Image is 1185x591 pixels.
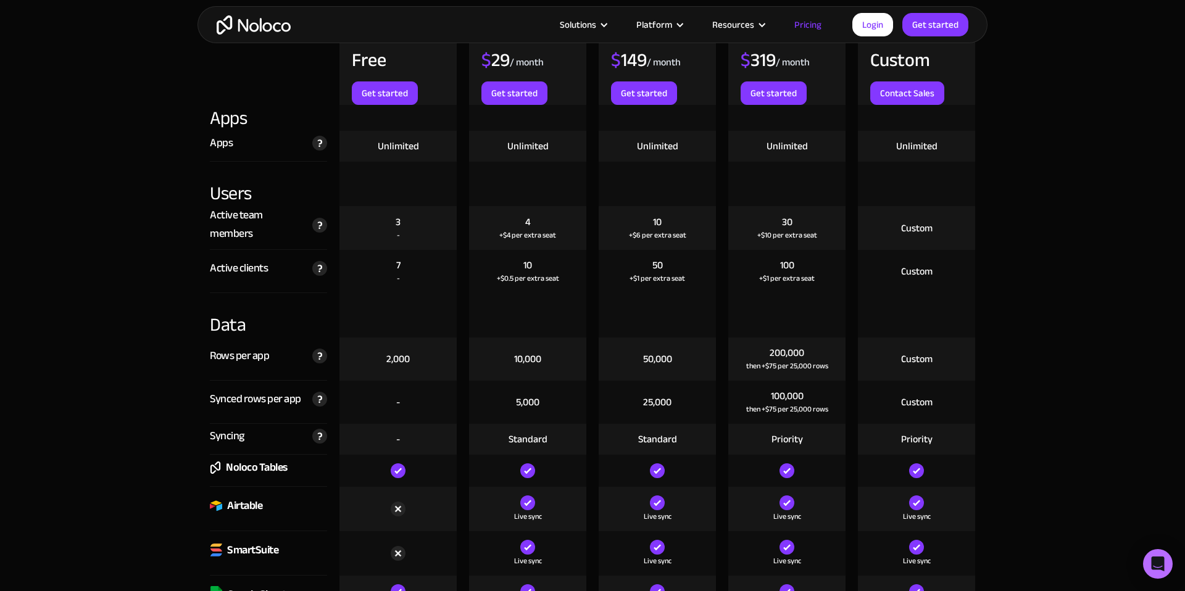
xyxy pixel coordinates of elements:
div: 10 [523,258,532,272]
div: Apps [210,105,327,131]
a: Get started [352,81,418,105]
div: Live sync [644,555,671,567]
div: Active team members [210,206,306,243]
div: Custom [901,221,933,235]
div: 5,000 [516,395,539,409]
div: +$6 per extra seat [629,229,686,241]
div: then +$75 per 25,000 rows [746,403,828,415]
div: Airtable [227,497,262,515]
div: Priority [901,432,933,446]
div: 50 [652,258,663,272]
div: Resources [697,17,779,33]
div: - [396,395,400,409]
div: Live sync [644,510,671,523]
div: 30 [782,215,792,229]
div: +$1 per extra seat [630,272,685,284]
div: SmartSuite [227,541,278,560]
div: 25,000 [643,395,671,409]
span: $ [481,43,491,77]
div: Live sync [903,555,931,567]
div: Active clients [210,259,268,278]
div: Custom [901,395,933,409]
div: Live sync [903,510,931,523]
div: - [396,432,400,446]
div: Apps [210,134,233,152]
div: 149 [611,51,647,69]
span: $ [611,43,621,77]
div: 200,000 [770,346,804,360]
div: 100,000 [771,389,804,403]
div: Custom [870,51,930,69]
div: Unlimited [896,139,938,153]
div: 3 [396,215,401,229]
div: Live sync [773,510,801,523]
div: 7 [396,258,401,272]
div: Synced rows per app [210,390,301,408]
div: +$4 per extra seat [499,229,556,241]
div: +$10 per extra seat [757,229,817,241]
div: Data [210,293,327,337]
div: Platform [636,17,672,33]
div: +$0.5 per extra seat [497,272,559,284]
div: 10,000 [514,352,541,366]
div: 4 [525,215,531,229]
a: Get started [611,81,677,105]
div: Noloco Tables [226,458,288,477]
div: Custom [901,265,933,278]
div: Solutions [544,17,621,33]
div: Live sync [773,555,801,567]
div: Platform [621,17,697,33]
div: - [397,272,400,284]
a: Get started [481,81,547,105]
div: Solutions [560,17,596,33]
div: Live sync [514,555,542,567]
div: Live sync [514,510,542,523]
div: 2,000 [386,352,410,366]
div: Syncing [210,427,244,445]
a: home [217,15,291,35]
div: Unlimited [767,139,808,153]
div: Priority [771,432,803,446]
div: Unlimited [637,139,678,153]
div: Users [210,162,327,206]
a: Login [852,13,893,36]
div: / month [776,56,810,69]
div: 100 [780,258,794,272]
a: Get started [741,81,807,105]
div: 10 [653,215,662,229]
a: Contact Sales [870,81,944,105]
div: 50,000 [643,352,672,366]
div: / month [510,56,544,69]
div: Open Intercom Messenger [1143,549,1173,579]
div: Rows per app [210,347,269,365]
div: / month [647,56,681,69]
div: Resources [712,17,754,33]
div: +$1 per extra seat [759,272,815,284]
div: then +$75 per 25,000 rows [746,360,828,372]
div: Unlimited [378,139,419,153]
div: 29 [481,51,510,69]
div: 319 [741,51,776,69]
a: Pricing [779,17,837,33]
span: $ [741,43,750,77]
div: Free [352,51,386,69]
div: Unlimited [507,139,549,153]
div: - [397,229,400,241]
a: Get started [902,13,968,36]
div: Standard [638,432,677,446]
div: Custom [901,352,933,366]
div: Standard [509,432,547,446]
